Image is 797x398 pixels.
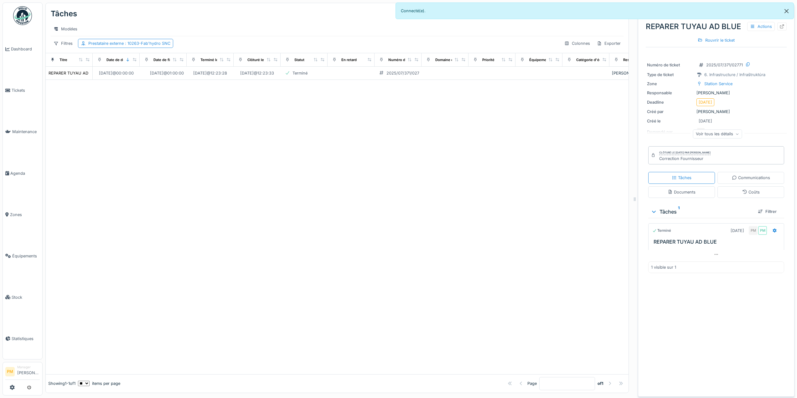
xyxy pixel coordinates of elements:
div: [DATE] [731,228,744,234]
div: Showing 1 - 1 of 1 [48,380,75,386]
div: Date de début planifiée [106,57,146,63]
div: Filtres [51,39,75,48]
span: Agenda [10,170,40,176]
a: Stock [3,277,42,318]
div: Modèles [51,24,80,34]
div: [DATE] [699,118,712,124]
div: Équipement [529,57,550,63]
div: Tâches [51,6,77,22]
div: 1 visible sur 1 [651,264,676,270]
div: Coûts [742,189,760,195]
div: [PERSON_NAME] [612,70,654,76]
div: Priorité [482,57,494,63]
div: En retard [341,57,357,63]
div: Exporter [594,39,624,48]
div: Zone [647,81,694,87]
a: PM Manager[PERSON_NAME] [5,365,40,380]
div: 6. Infrastructure / Infraštruktúra [704,72,765,78]
a: Agenda [3,152,42,194]
a: Dashboard [3,28,42,70]
li: PM [5,367,15,376]
div: Deadline [647,99,694,105]
div: Responsable [647,90,694,96]
span: Dashboard [11,46,40,52]
div: Filtrer [755,207,779,216]
div: Titre [60,57,67,63]
button: Close [779,3,794,19]
div: Numéro de ticket [647,62,694,68]
sup: 1 [678,208,680,215]
div: Clôturé le [DATE] par [PERSON_NAME] [659,151,711,155]
div: Créé par [647,109,694,115]
span: Maintenance [12,129,40,135]
div: Rouvrir le ticket [695,36,737,44]
div: Catégorie d'équipement [576,57,618,63]
div: [PERSON_NAME] [647,90,785,96]
a: Maintenance [3,111,42,152]
div: Page [527,380,537,386]
div: [DATE] [699,99,712,105]
div: Domaine d'expertise [435,57,471,63]
div: [DATE] @ 01:00:00 [150,70,184,76]
div: Terminé [292,70,308,76]
a: Statistiques [3,318,42,359]
img: Badge_color-CXgf-gQk.svg [13,6,32,25]
div: Station Service [704,81,732,87]
div: Actions [747,22,775,31]
strong: of 1 [598,380,603,386]
div: [DATE] @ 12:23:28 [193,70,227,76]
div: Manager [17,365,40,370]
div: Documents [668,189,696,195]
h3: REPARER TUYAU AD BLUE [654,239,781,245]
div: items per page [78,380,120,386]
div: Clôturé le [247,57,264,63]
div: Numéro de ticket [388,57,418,63]
span: Zones [10,212,40,218]
a: Équipements [3,235,42,277]
div: REPARER TUYAU AD BLUE [49,70,100,76]
span: : 10263-Fab'hydro SNC [124,41,170,46]
span: Stock [12,294,40,300]
div: Terminé le [200,57,218,63]
div: PM [749,226,758,235]
div: Responsable [623,57,645,63]
div: 2025/07/371/02771 [706,62,743,68]
div: [PERSON_NAME] [647,109,785,115]
div: Statut [294,57,304,63]
div: REPARER TUYAU AD BLUE [646,21,787,32]
div: [DATE] @ 00:00:00 [99,70,134,76]
div: [DATE] @ 12:23:33 [240,70,274,76]
div: Colonnes [562,39,593,48]
div: Communications [732,175,770,181]
a: Zones [3,194,42,235]
li: [PERSON_NAME] [17,365,40,378]
a: Tickets [3,70,42,111]
div: Tâches [651,208,753,215]
span: Tickets [12,87,40,93]
div: Prestataire externe [88,40,170,46]
div: Type de ticket [647,72,694,78]
div: 2025/07/371/02771 [386,70,423,76]
div: Connecté(e). [396,3,794,19]
span: Statistiques [12,336,40,342]
div: Terminé [652,228,671,233]
div: Créé le [647,118,694,124]
div: Date de fin planifiée [153,57,188,63]
div: Correction Fournisseur [659,156,711,162]
span: Équipements [12,253,40,259]
div: Voir tous les détails [693,129,742,138]
div: PM [758,226,767,235]
div: Tâches [672,175,691,181]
